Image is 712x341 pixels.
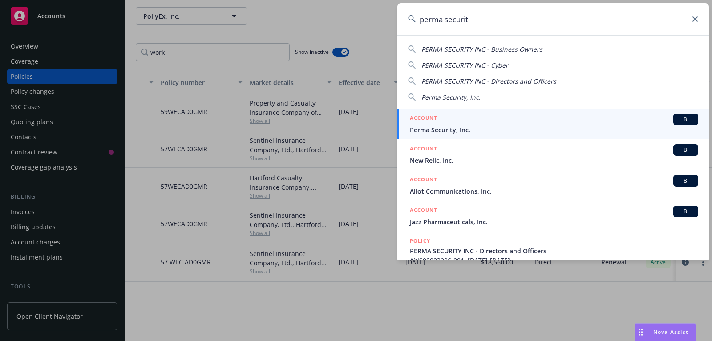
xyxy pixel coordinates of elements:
h5: ACCOUNT [410,114,437,124]
span: PERMA SECURITY INC - Directors and Officers [421,77,556,85]
span: BI [677,207,695,215]
span: AXIS00003906-001, [DATE]-[DATE] [410,256,698,265]
span: Nova Assist [653,328,688,336]
a: ACCOUNTBIJazz Pharmaceuticals, Inc. [397,201,709,231]
span: Allot Communications, Inc. [410,187,698,196]
a: ACCOUNTBIPerma Security, Inc. [397,109,709,139]
h5: ACCOUNT [410,175,437,186]
h5: POLICY [410,236,430,245]
button: Nova Assist [635,323,696,341]
span: Perma Security, Inc. [421,93,481,101]
span: BI [677,146,695,154]
span: Jazz Pharmaceuticals, Inc. [410,217,698,227]
div: Drag to move [635,324,646,341]
span: BI [677,115,695,123]
a: ACCOUNTBIAllot Communications, Inc. [397,170,709,201]
span: PERMA SECURITY INC - Business Owners [421,45,542,53]
h5: ACCOUNT [410,206,437,216]
input: Search... [397,3,709,35]
span: PERMA SECURITY INC - Cyber [421,61,508,69]
span: PERMA SECURITY INC - Directors and Officers [410,246,698,256]
span: BI [677,177,695,185]
a: ACCOUNTBINew Relic, Inc. [397,139,709,170]
a: POLICYPERMA SECURITY INC - Directors and OfficersAXIS00003906-001, [DATE]-[DATE] [397,231,709,270]
span: Perma Security, Inc. [410,125,698,134]
span: New Relic, Inc. [410,156,698,165]
h5: ACCOUNT [410,144,437,155]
